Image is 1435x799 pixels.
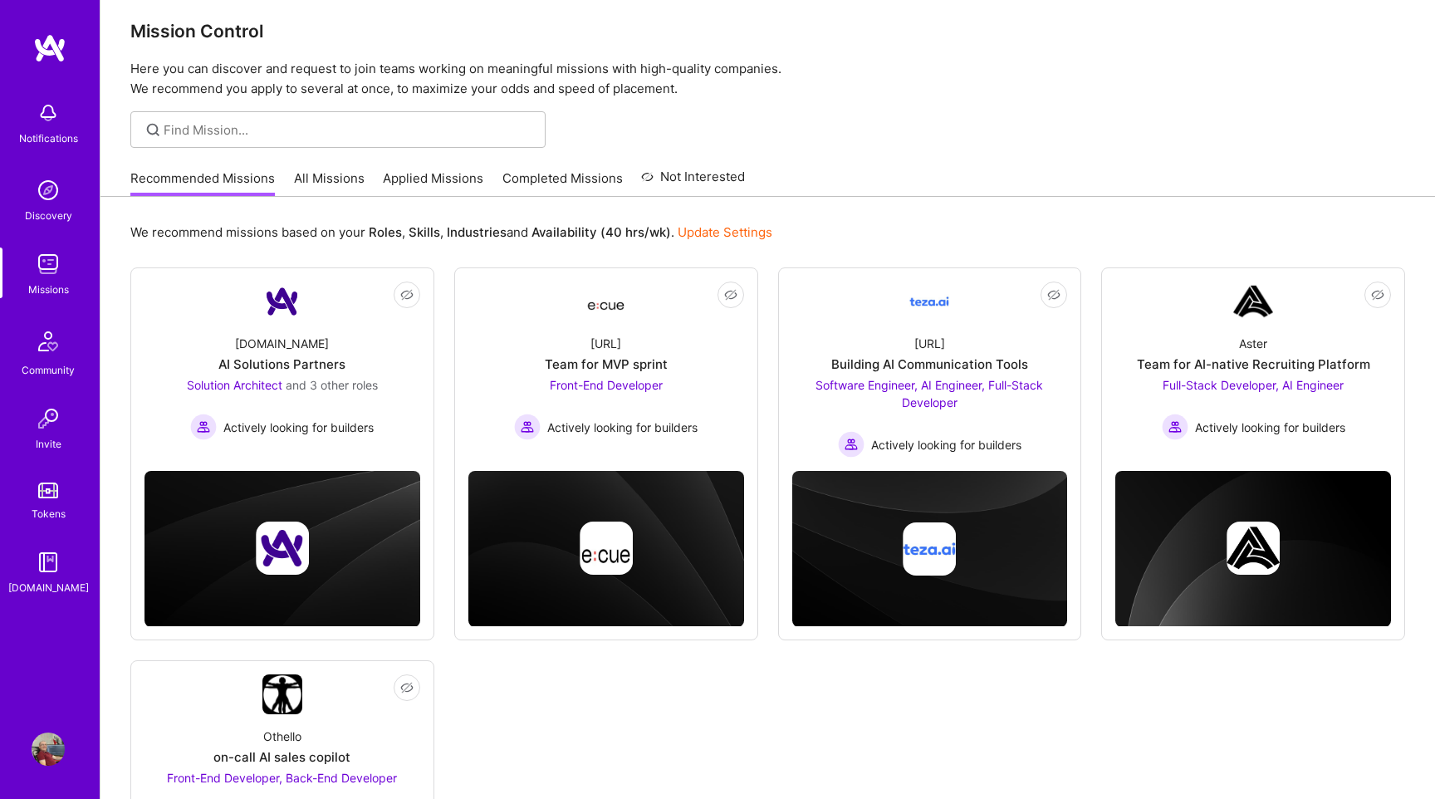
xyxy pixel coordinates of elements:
div: Tokens [32,505,66,522]
img: Invite [32,402,65,435]
img: Actively looking for builders [190,414,217,440]
div: [URL] [590,335,621,352]
img: cover [1115,471,1391,627]
img: logo [33,33,66,63]
a: User Avatar [27,733,69,766]
div: [DOMAIN_NAME] [8,579,89,596]
a: Not Interested [641,167,745,197]
div: Team for AI-native Recruiting Platform [1137,355,1370,373]
div: Team for MVP sprint [545,355,668,373]
div: Othello [263,728,301,745]
div: [URL] [914,335,945,352]
b: Skills [409,224,440,240]
i: icon EyeClosed [1371,288,1384,301]
span: Actively looking for builders [1195,419,1345,436]
div: on-call AI sales copilot [213,748,350,766]
span: Front-End Developer [550,378,663,392]
div: Community [22,361,75,379]
span: Solution Architect [187,378,282,392]
img: Company Logo [1233,282,1273,321]
img: Community [28,321,68,361]
div: Invite [36,435,61,453]
i: icon EyeClosed [400,681,414,694]
input: Find Mission... [164,121,533,139]
img: Company Logo [586,287,626,316]
div: Discovery [25,207,72,224]
span: Actively looking for builders [547,419,698,436]
img: Company logo [903,522,956,576]
img: Company logo [256,522,309,575]
p: Here you can discover and request to join teams working on meaningful missions with high-quality ... [130,59,1405,99]
img: cover [792,471,1068,627]
span: and 3 other roles [286,378,378,392]
div: [DOMAIN_NAME] [235,335,329,352]
i: icon EyeClosed [724,288,737,301]
a: Update Settings [678,224,772,240]
span: Software Engineer, AI Engineer, Full-Stack Developer [815,378,1043,409]
span: Actively looking for builders [223,419,374,436]
a: All Missions [294,169,365,197]
img: User Avatar [32,733,65,766]
img: guide book [32,546,65,579]
img: Company Logo [262,282,302,321]
img: cover [468,471,744,627]
a: Completed Missions [502,169,623,197]
img: Company logo [580,522,633,575]
i: icon SearchGrey [144,120,163,140]
div: Aster [1239,335,1267,352]
a: Recommended Missions [130,169,275,197]
img: Company logo [1227,522,1280,575]
img: bell [32,96,65,130]
i: icon EyeClosed [1047,288,1060,301]
span: Actively looking for builders [871,436,1021,453]
a: Company LogoAsterTeam for AI-native Recruiting PlatformFull-Stack Developer, AI Engineer Actively... [1115,282,1391,447]
img: Actively looking for builders [514,414,541,440]
div: Missions [28,281,69,298]
img: Company Logo [909,282,949,321]
b: Industries [447,224,507,240]
b: Availability (40 hrs/wk) [531,224,671,240]
img: tokens [38,483,58,498]
img: cover [144,471,420,627]
p: We recommend missions based on your , , and . [130,223,772,241]
img: Actively looking for builders [838,431,864,458]
b: Roles [369,224,402,240]
a: Company Logo[URL]Team for MVP sprintFront-End Developer Actively looking for buildersActively loo... [468,282,744,447]
a: Company Logo[URL]Building AI Communication ToolsSoftware Engineer, AI Engineer, Full-Stack Develo... [792,282,1068,458]
span: Front-End Developer, Back-End Developer [167,771,397,785]
img: Company Logo [262,674,302,714]
i: icon EyeClosed [400,288,414,301]
h3: Mission Control [130,21,1405,42]
img: discovery [32,174,65,207]
div: AI Solutions Partners [218,355,345,373]
span: Full-Stack Developer, AI Engineer [1163,378,1344,392]
a: Company Logo[DOMAIN_NAME]AI Solutions PartnersSolution Architect and 3 other rolesActively lookin... [144,282,420,447]
img: teamwork [32,248,65,281]
img: Actively looking for builders [1162,414,1188,440]
a: Applied Missions [383,169,483,197]
div: Building AI Communication Tools [831,355,1028,373]
div: Notifications [19,130,78,147]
